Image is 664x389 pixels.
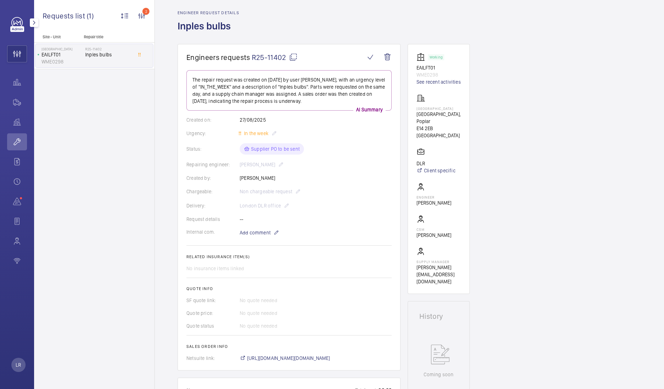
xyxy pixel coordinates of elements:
[252,53,298,62] span: R25-11402
[353,106,386,113] p: AI Summary
[417,264,461,285] p: [PERSON_NAME][EMAIL_ADDRESS][DOMAIN_NAME]
[43,11,87,20] span: Requests list
[192,76,386,105] p: The repair request was created on [DATE] by user [PERSON_NAME], with an urgency level of "IN_THE_...
[42,51,82,58] p: EAILFT01
[186,254,392,259] h2: Related insurance item(s)
[417,199,451,206] p: [PERSON_NAME]
[417,64,461,71] p: EAILFT01
[417,195,451,199] p: Engineer
[417,71,461,78] p: WME0298
[186,286,392,291] h2: Quote info
[417,111,461,125] p: [GEOGRAPHIC_DATA], Poplar
[417,232,451,239] p: [PERSON_NAME]
[419,313,458,320] h1: History
[178,20,239,44] h1: Inples bulbs
[85,47,132,51] h2: R25-11402
[85,51,132,58] span: Inples bulbs
[186,344,392,349] h2: Sales order info
[417,125,461,139] p: E14 2EB [GEOGRAPHIC_DATA]
[240,355,330,362] a: [URL][DOMAIN_NAME][DOMAIN_NAME]
[42,47,82,51] p: [GEOGRAPHIC_DATA]
[417,160,456,167] p: DLR
[417,260,461,264] p: Supply manager
[84,34,131,39] p: Repair title
[417,167,456,174] a: Client specific
[186,53,250,62] span: Engineers requests
[247,355,330,362] span: [URL][DOMAIN_NAME][DOMAIN_NAME]
[424,371,453,378] p: Coming soon
[178,10,239,15] h2: Engineer request details
[34,34,81,39] p: Site - Unit
[417,227,451,232] p: CSM
[240,229,271,236] span: Add comment
[430,56,442,59] p: Working
[42,58,82,65] p: WME0298
[417,53,428,61] img: elevator.svg
[417,78,461,85] a: See recent activities
[16,361,21,368] p: LR
[417,106,461,111] p: [GEOGRAPHIC_DATA]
